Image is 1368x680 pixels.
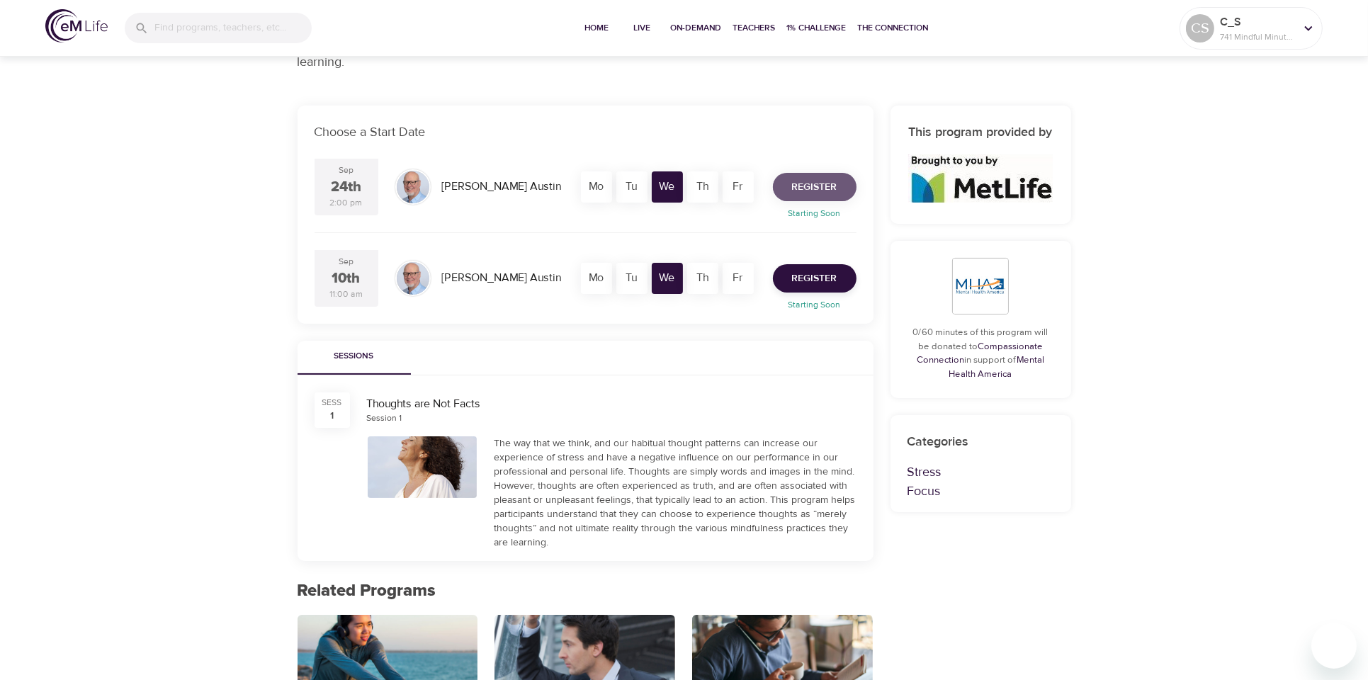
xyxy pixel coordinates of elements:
[908,326,1054,381] p: 0/60 minutes of this program will be donated to in support of
[908,463,1054,482] p: Stress
[329,288,363,300] div: 11:00 am
[908,432,1054,451] p: Categories
[764,207,865,220] p: Starting Soon
[616,263,648,294] div: Tu
[322,397,342,409] div: SESS
[908,154,1053,203] img: logo_960%20v2.jpg
[792,178,837,196] span: Register
[581,171,612,203] div: Mo
[773,264,857,293] button: Register
[792,270,837,288] span: Register
[306,349,402,364] span: Sessions
[331,177,361,198] div: 24th
[45,9,108,42] img: logo
[332,268,361,289] div: 10th
[687,263,718,294] div: Th
[580,21,614,35] span: Home
[367,412,402,424] div: Session 1
[652,171,683,203] div: We
[1311,623,1357,669] iframe: Button to launch messaging window
[917,341,1043,366] a: Compassionate Connection
[671,21,722,35] span: On-Demand
[298,578,874,603] p: Related Programs
[616,171,648,203] div: Tu
[723,171,754,203] div: Fr
[723,263,754,294] div: Fr
[436,264,567,292] div: [PERSON_NAME] Austin
[154,13,312,43] input: Find programs, teachers, etc...
[858,21,929,35] span: The Connection
[339,164,354,176] div: Sep
[773,173,857,201] button: Register
[315,123,857,142] p: Choose a Start Date
[949,354,1045,380] a: Mental Health America
[1220,30,1295,43] p: 741 Mindful Minutes
[339,256,354,268] div: Sep
[908,123,1054,143] h6: This program provided by
[581,263,612,294] div: Mo
[1186,14,1214,42] div: CS
[764,298,865,311] p: Starting Soon
[330,197,363,209] div: 2:00 pm
[908,482,1054,501] p: Focus
[494,436,857,550] div: The way that we think, and our habitual thought patterns can increase our experience of stress an...
[787,21,847,35] span: 1% Challenge
[436,173,567,200] div: [PERSON_NAME] Austin
[687,171,718,203] div: Th
[367,396,857,412] div: Thoughts are Not Facts
[733,21,776,35] span: Teachers
[330,409,334,423] div: 1
[626,21,660,35] span: Live
[652,263,683,294] div: We
[1220,13,1295,30] p: C_S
